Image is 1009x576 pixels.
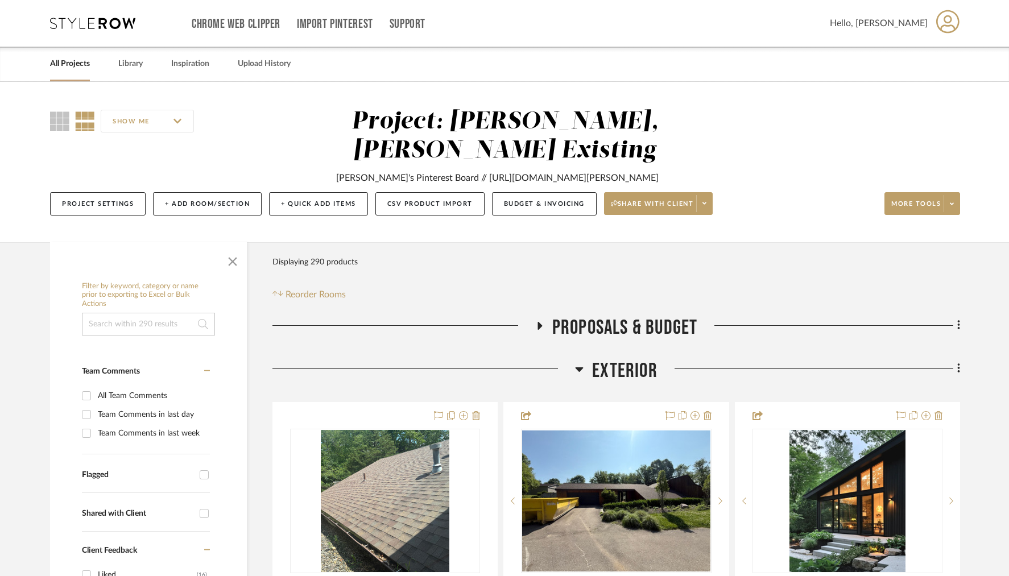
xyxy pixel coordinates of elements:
[297,19,373,29] a: Import Pinterest
[592,359,657,383] span: Exterior
[375,192,485,216] button: CSV Product Import
[611,200,694,217] span: Share with client
[98,387,207,405] div: All Team Comments
[98,424,207,442] div: Team Comments in last week
[884,192,960,215] button: More tools
[492,192,597,216] button: Budget & Invoicing
[50,56,90,72] a: All Projects
[82,282,215,309] h6: Filter by keyword, category or name prior to exporting to Excel or Bulk Actions
[82,509,194,519] div: Shared with Client
[221,248,244,271] button: Close
[552,316,698,340] span: Proposals & Budget
[272,251,358,274] div: Displaying 290 products
[352,110,659,163] div: Project: [PERSON_NAME], [PERSON_NAME] Existing
[286,288,346,301] span: Reorder Rooms
[238,56,291,72] a: Upload History
[336,171,659,185] div: [PERSON_NAME]'s Pinterest Board // [URL][DOMAIN_NAME][PERSON_NAME]
[830,16,928,30] span: Hello, [PERSON_NAME]
[269,192,368,216] button: + Quick Add Items
[604,192,713,215] button: Share with client
[522,430,710,571] img: Exterior Front
[82,313,215,335] input: Search within 290 results
[153,192,262,216] button: + Add Room/Section
[272,288,346,301] button: Reorder Rooms
[390,19,425,29] a: Support
[98,405,207,424] div: Team Comments in last day
[82,546,137,554] span: Client Feedback
[82,367,140,375] span: Team Comments
[118,56,143,72] a: Library
[789,430,905,572] img: Inspiration Image
[171,56,209,72] a: Inspiration
[321,430,449,572] img: Existing Roof
[891,200,941,217] span: More tools
[50,192,146,216] button: Project Settings
[192,19,280,29] a: Chrome Web Clipper
[82,470,194,480] div: Flagged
